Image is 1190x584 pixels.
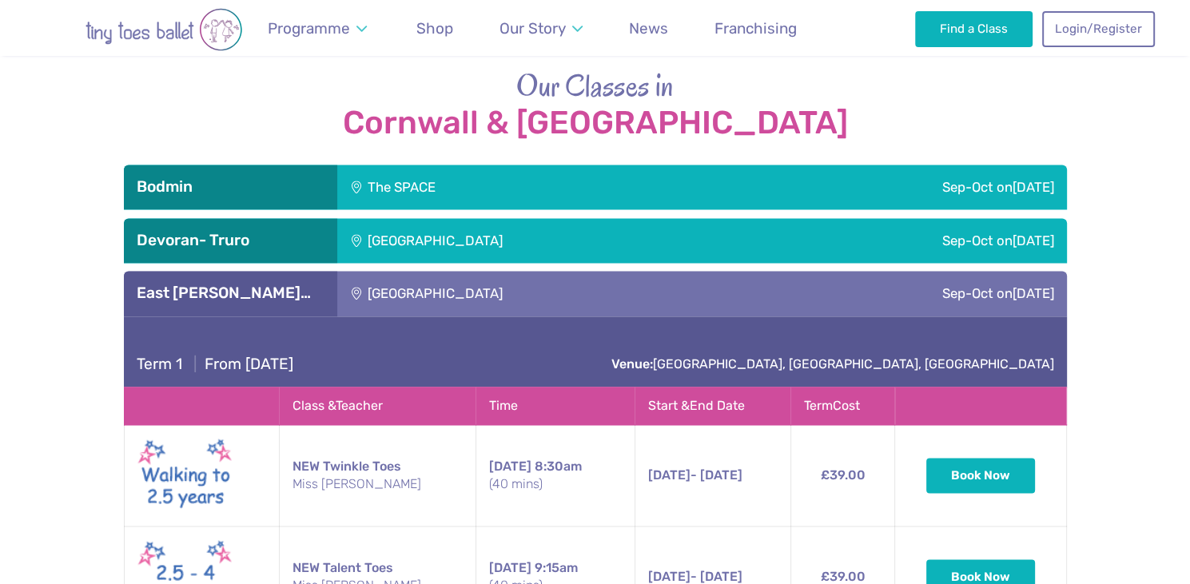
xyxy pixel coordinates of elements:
h3: East [PERSON_NAME]… [137,284,324,303]
th: Time [476,387,635,424]
span: Our Classes in [516,65,674,106]
a: Programme [261,10,375,47]
span: News [629,19,668,38]
span: Franchising [714,19,797,38]
span: [DATE] [489,560,531,575]
span: - [DATE] [648,467,742,483]
a: Login/Register [1042,11,1154,46]
span: [DATE] [1013,232,1054,248]
h4: From [DATE] [137,355,293,374]
div: [GEOGRAPHIC_DATA] [337,218,750,263]
small: (40 mins) [489,475,622,493]
span: [DATE] [1013,285,1054,301]
span: [DATE] [648,467,691,483]
a: News [622,10,676,47]
img: tiny toes ballet [36,8,292,51]
th: Term Cost [790,387,895,424]
div: The SPACE [337,165,664,209]
div: [GEOGRAPHIC_DATA] [337,271,750,316]
span: [DATE] [1013,179,1054,195]
h3: Bodmin [137,177,324,197]
span: [DATE] [489,459,531,474]
h3: Devoran- Truro [137,231,324,250]
strong: Venue: [611,356,653,371]
a: Franchising [707,10,805,47]
span: Term 1 [137,355,182,373]
th: Start & End Date [635,387,790,424]
td: NEW Twinkle Toes [279,425,476,526]
a: Find a Class [915,11,1033,46]
th: Class & Teacher [279,387,476,424]
span: Shop [416,19,453,38]
td: £39.00 [790,425,895,526]
span: Our Story [499,19,566,38]
div: Sep-Oct on [750,218,1067,263]
button: Book Now [926,458,1035,493]
span: [DATE] [648,569,691,584]
a: Venue:[GEOGRAPHIC_DATA], [GEOGRAPHIC_DATA], [GEOGRAPHIC_DATA] [611,356,1054,371]
small: Miss [PERSON_NAME] [293,475,463,493]
img: Walking to Twinkle New (May 2025) [137,435,233,516]
strong: Cornwall & [GEOGRAPHIC_DATA] [124,105,1067,141]
span: Programme [268,19,350,38]
a: Our Story [492,10,590,47]
div: Sep-Oct on [750,271,1067,316]
span: | [186,355,205,373]
a: Shop [409,10,461,47]
td: 8:30am [476,425,635,526]
div: Sep-Oct on [664,165,1067,209]
span: - [DATE] [648,569,742,584]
